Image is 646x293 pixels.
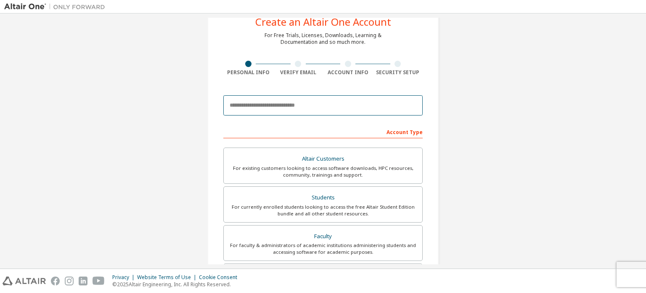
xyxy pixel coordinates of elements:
[137,274,199,281] div: Website Terms of Use
[199,274,242,281] div: Cookie Consent
[79,277,87,285] img: linkedin.svg
[229,204,417,217] div: For currently enrolled students looking to access the free Altair Student Edition bundle and all ...
[229,192,417,204] div: Students
[112,281,242,288] p: © 2025 Altair Engineering, Inc. All Rights Reserved.
[4,3,109,11] img: Altair One
[265,32,381,46] div: For Free Trials, Licenses, Downloads, Learning & Documentation and so much more.
[223,69,273,76] div: Personal Info
[229,242,417,255] div: For faculty & administrators of academic institutions administering students and accessing softwa...
[223,125,423,138] div: Account Type
[65,277,74,285] img: instagram.svg
[273,69,323,76] div: Verify Email
[373,69,423,76] div: Security Setup
[3,277,46,285] img: altair_logo.svg
[93,277,105,285] img: youtube.svg
[51,277,60,285] img: facebook.svg
[112,274,137,281] div: Privacy
[229,231,417,242] div: Faculty
[229,153,417,165] div: Altair Customers
[255,17,391,27] div: Create an Altair One Account
[229,165,417,178] div: For existing customers looking to access software downloads, HPC resources, community, trainings ...
[323,69,373,76] div: Account Info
